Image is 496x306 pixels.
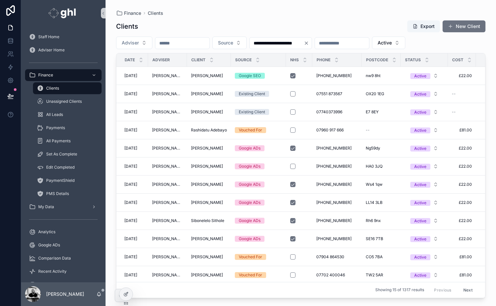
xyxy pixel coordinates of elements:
a: [PERSON_NAME] [152,109,183,115]
a: £22.00 [452,236,472,241]
button: Next [459,285,477,295]
a: Recent Activity [25,265,102,277]
a: [PERSON_NAME] [191,272,227,278]
a: Google ADs [235,181,282,187]
span: [PERSON_NAME] [152,254,183,260]
span: Client [191,57,205,63]
a: Google ADs [235,236,282,242]
span: Finance [38,72,53,78]
span: OX20 1EG [366,91,384,97]
a: Vouched For [235,272,282,278]
a: E7 8EY [366,109,397,115]
span: Payments [46,125,65,130]
button: Select Button [405,215,444,227]
a: Select Button [405,196,444,209]
div: Active [414,254,426,260]
a: [PERSON_NAME] [191,200,227,205]
span: [PERSON_NAME] [191,200,223,205]
span: -- [452,109,456,115]
span: Edit Completed [46,165,75,170]
button: Select Button [405,106,444,118]
span: Adviser [122,40,139,46]
a: Clients [148,10,163,16]
span: Staff Home [38,34,59,40]
span: Ws4 1qw [366,182,383,187]
a: [PERSON_NAME] [191,146,227,151]
a: Edit Completed [33,161,102,173]
span: Phone [317,57,330,63]
a: [PERSON_NAME] [152,182,183,187]
a: Select Button [405,142,444,154]
span: [DATE] [124,73,137,78]
a: Existing Client [235,91,282,97]
span: [PERSON_NAME] [152,91,183,97]
span: [PERSON_NAME] [191,91,223,97]
a: [PERSON_NAME] [191,164,227,169]
span: NHS [290,57,299,63]
a: 07904 864530 [316,254,358,260]
span: Adviser [152,57,170,63]
a: [PHONE_NUMBER] [316,200,358,205]
span: Sibonelelo Sithole [191,218,224,223]
a: [DATE] [124,272,144,278]
span: LL14 3LB [366,200,383,205]
span: 07740373996 [316,109,342,115]
div: Existing Client [239,91,265,97]
span: Date [125,57,135,63]
a: [PERSON_NAME] [152,73,183,78]
span: 07904 864530 [316,254,344,260]
div: Active [414,200,426,206]
a: £22.00 [452,182,472,187]
p: [PERSON_NAME] [46,291,84,297]
span: £22.00 [452,73,472,78]
a: -- [366,127,397,133]
span: [DATE] [124,146,137,151]
span: HA0 3JQ [366,164,383,169]
a: [PERSON_NAME] [152,127,183,133]
span: [DATE] [124,236,137,241]
a: [DATE] [124,146,144,151]
span: [DATE] [124,200,137,205]
a: Select Button [405,124,444,136]
a: All Payments [33,135,102,147]
div: Active [414,218,426,224]
a: [PERSON_NAME] [191,109,227,115]
span: [DATE] [124,182,137,187]
a: Select Button [405,269,444,281]
span: E7 8EY [366,109,379,115]
span: [PERSON_NAME] [191,272,223,278]
span: £22.00 [452,218,472,223]
span: [PERSON_NAME] [152,272,183,278]
a: Analytics [25,226,102,238]
a: OX20 1EG [366,91,397,97]
a: Select Button [405,88,444,100]
a: Select Button [405,214,444,227]
div: Google SEO [239,73,261,79]
div: Active [414,91,426,97]
a: [PERSON_NAME] [191,73,227,78]
span: Data Integrity [38,282,64,287]
a: Google ADs [25,239,102,251]
span: Set As Complete [46,152,77,157]
h1: Clients [116,22,138,31]
a: [PERSON_NAME] [152,164,183,169]
a: [PHONE_NUMBER] [316,182,358,187]
a: Sibonelelo Sithole [191,218,227,223]
a: 07551 873567 [316,91,358,97]
a: [PERSON_NAME] [152,200,183,205]
a: Select Button [405,178,444,191]
a: [PHONE_NUMBER] [316,236,358,241]
a: TW2 5AR [366,272,397,278]
a: [PERSON_NAME] [152,146,183,151]
span: nw9 8ht [366,73,381,78]
a: CO5 7BA [366,254,397,260]
span: All Payments [46,138,71,144]
span: CO5 7BA [366,254,383,260]
span: [PHONE_NUMBER] [316,236,352,241]
span: Rashidatu Adebayo [191,127,227,133]
span: [PHONE_NUMBER] [316,73,352,78]
span: [PHONE_NUMBER] [316,182,352,187]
